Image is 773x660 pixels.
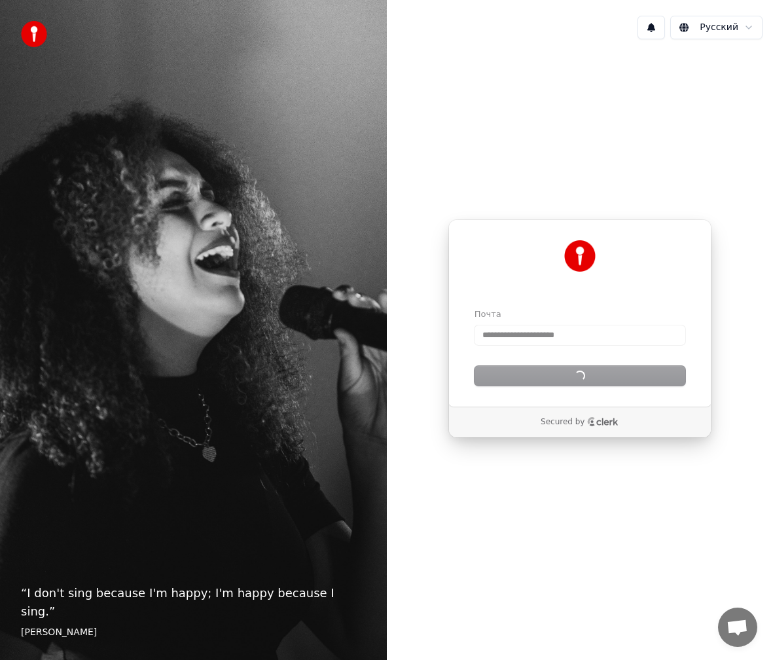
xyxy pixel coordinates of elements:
[21,626,366,639] footer: [PERSON_NAME]
[587,417,619,426] a: Clerk logo
[718,608,757,647] a: Открытый чат
[541,417,584,428] p: Secured by
[21,584,366,621] p: “ I don't sing because I'm happy; I'm happy because I sing. ”
[21,21,47,47] img: youka
[564,240,596,272] img: Youka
